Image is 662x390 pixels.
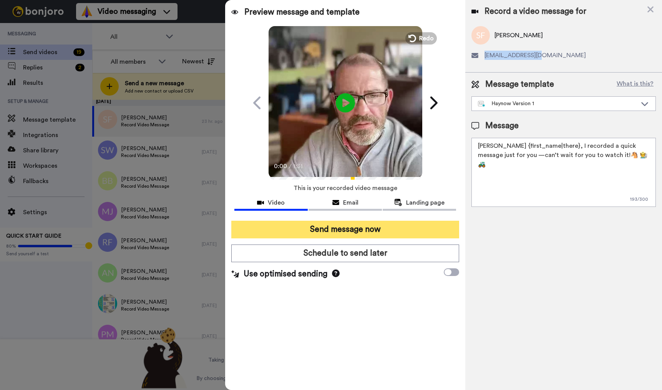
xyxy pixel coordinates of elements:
img: mute-white.svg [25,25,34,34]
img: 3183ab3e-59ed-45f6-af1c-10226f767056-1659068401.jpg [1,2,22,22]
img: nextgen-template.svg [478,101,485,107]
button: What is this? [614,79,656,90]
button: Schedule to send later [231,245,459,262]
span: / [289,162,292,171]
span: Email [343,198,358,207]
div: Haynow Version 1 [478,100,637,107]
span: Message [485,120,519,132]
span: Hi there, thanks for joining us with a paid account! Wanted to say thanks in person, so please ha... [43,7,103,55]
button: Send message now [231,221,459,238]
span: Video [268,198,285,207]
span: Landing page [406,198,445,207]
textarea: [PERSON_NAME] {first_name|there}, I recorded a quick message just for you —can’t wait for you to ... [471,138,656,207]
span: Use optimised sending [244,268,327,280]
span: [EMAIL_ADDRESS][DOMAIN_NAME] [484,51,586,60]
span: 1:31 [293,162,307,171]
span: 0:00 [274,162,287,171]
span: Message template [485,79,554,90]
span: This is your recorded video message [294,180,397,197]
